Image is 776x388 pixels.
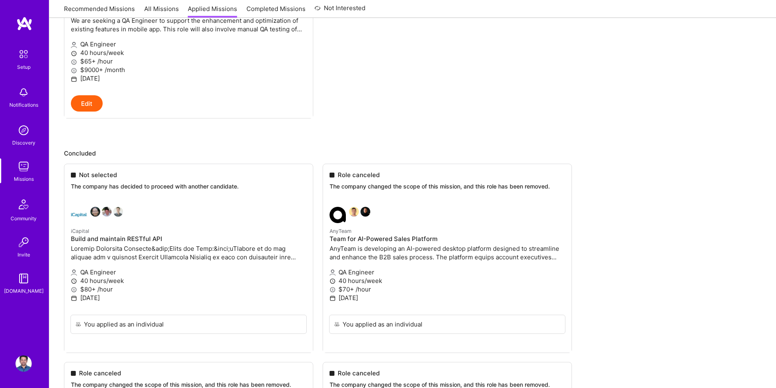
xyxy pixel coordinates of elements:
img: logo [16,16,33,31]
i: icon MoneyGray [71,59,77,65]
a: Recommended Missions [64,4,135,18]
a: User Avatar [13,355,34,372]
img: setup [15,46,32,63]
p: 40 hours/week [71,48,306,57]
div: Missions [14,175,34,183]
div: [DOMAIN_NAME] [4,287,44,295]
a: All Missions [144,4,179,18]
p: $9000+ /month [71,66,306,74]
img: bell [15,84,32,101]
i: icon MoneyGray [71,68,77,74]
p: QA Engineer [71,40,306,48]
i: icon Calendar [71,76,77,82]
img: guide book [15,270,32,287]
p: Concluded [64,149,761,158]
div: Community [11,214,37,223]
div: Notifications [9,101,38,109]
p: [DATE] [71,74,306,83]
i: icon Applicant [71,42,77,48]
div: Setup [17,63,31,71]
img: discovery [15,122,32,138]
a: Applied Missions [188,4,237,18]
img: Community [14,195,33,214]
a: Not Interested [314,3,365,18]
i: icon Clock [71,50,77,57]
p: We are seeking a QA Engineer to support the enhancement and optimization of existing features in ... [71,16,306,33]
p: $65+ /hour [71,57,306,66]
button: Edit [71,95,103,112]
div: Discovery [12,138,35,147]
img: User Avatar [15,355,32,372]
img: Invite [15,234,32,250]
div: Invite [18,250,30,259]
a: Completed Missions [246,4,306,18]
img: teamwork [15,158,32,175]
